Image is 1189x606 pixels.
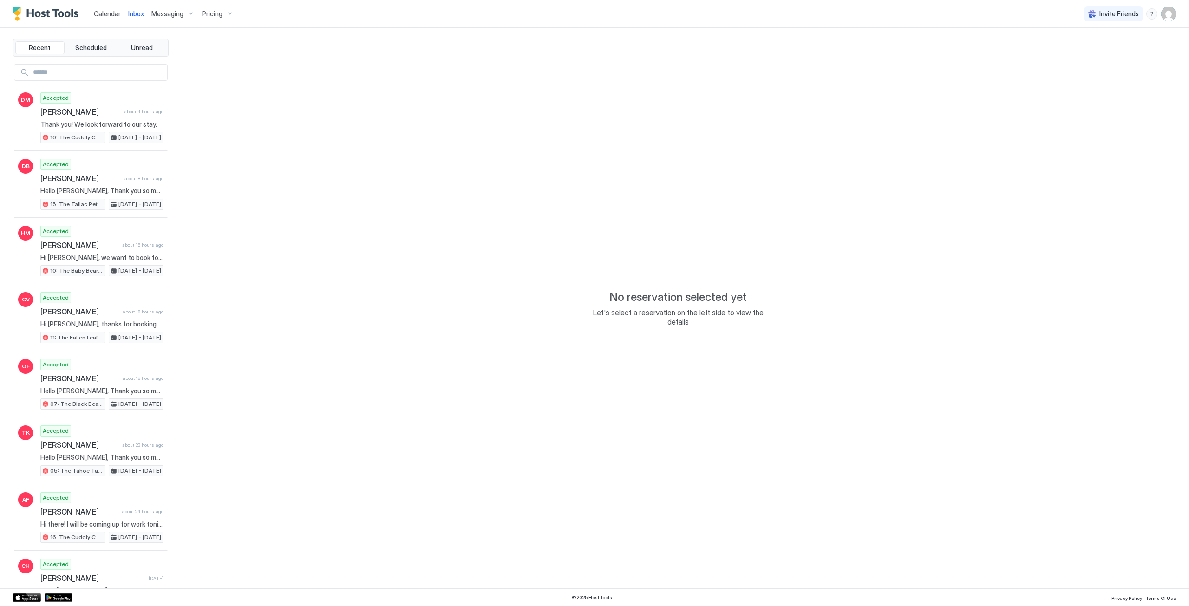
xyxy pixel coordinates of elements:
[43,427,69,435] span: Accepted
[124,176,163,182] span: about 8 hours ago
[50,267,103,275] span: 10: The Baby Bear Pet Friendly Studio
[151,10,183,18] span: Messaging
[13,7,83,21] a: Host Tools Logo
[40,187,163,195] span: Hello [PERSON_NAME], Thank you so much for your booking! We'll send the check-in instructions on ...
[13,39,169,57] div: tab-group
[609,290,747,304] span: No reservation selected yet
[202,10,222,18] span: Pricing
[118,267,161,275] span: [DATE] - [DATE]
[1146,593,1176,602] a: Terms Of Use
[1161,7,1176,21] div: User profile
[572,594,612,600] span: © 2025 Host Tools
[118,333,161,342] span: [DATE] - [DATE]
[40,320,163,328] span: Hi [PERSON_NAME], thanks for booking your stay with us! Details of your Booking: 📍 [STREET_ADDRES...
[50,400,103,408] span: 07: The Black Bear King Studio
[40,453,163,462] span: Hello [PERSON_NAME], Thank you so much for your booking! We'll send the check-in instructions on ...
[40,586,163,595] span: Hello [PERSON_NAME], Thank you so much for your booking! We'll send the check-in instructions [DA...
[131,44,153,52] span: Unread
[66,41,116,54] button: Scheduled
[21,229,30,237] span: HM
[21,96,30,104] span: DM
[22,362,30,371] span: OF
[118,467,161,475] span: [DATE] - [DATE]
[1111,595,1142,601] span: Privacy Policy
[22,295,30,304] span: CV
[123,309,163,315] span: about 18 hours ago
[40,107,120,117] span: [PERSON_NAME]
[124,109,163,115] span: about 4 hours ago
[1146,595,1176,601] span: Terms Of Use
[118,200,161,209] span: [DATE] - [DATE]
[118,133,161,142] span: [DATE] - [DATE]
[43,227,69,235] span: Accepted
[22,495,29,504] span: AF
[1099,10,1139,18] span: Invite Friends
[40,307,119,316] span: [PERSON_NAME]
[40,241,118,250] span: [PERSON_NAME]
[40,507,118,516] span: [PERSON_NAME]
[29,65,167,80] input: Input Field
[43,560,69,568] span: Accepted
[40,387,163,395] span: Hello [PERSON_NAME], Thank you so much for your booking! We'll send the check-in instructions [DA...
[15,41,65,54] button: Recent
[1146,8,1157,20] div: menu
[50,200,103,209] span: 15: The Tallac Pet Friendly Studio
[43,160,69,169] span: Accepted
[50,133,103,142] span: 16: The Cuddly Cub Studio
[122,442,163,448] span: about 23 hours ago
[40,254,163,262] span: Hi [PERSON_NAME], we want to book for [DATE], however it says that the check in time is between 4...
[128,10,144,18] span: Inbox
[50,333,103,342] span: 11: The Fallen Leaf Pet Friendly Studio
[45,593,72,602] a: Google Play Store
[149,575,163,581] span: [DATE]
[40,440,118,450] span: [PERSON_NAME]
[43,94,69,102] span: Accepted
[22,429,30,437] span: TK
[40,573,145,583] span: [PERSON_NAME]
[40,120,163,129] span: Thank you! We look forward to our stay.
[43,494,69,502] span: Accepted
[22,162,30,170] span: DB
[75,44,107,52] span: Scheduled
[94,9,121,19] a: Calendar
[40,174,121,183] span: [PERSON_NAME]
[122,242,163,248] span: about 15 hours ago
[94,10,121,18] span: Calendar
[13,593,41,602] a: App Store
[118,400,161,408] span: [DATE] - [DATE]
[43,293,69,302] span: Accepted
[50,467,103,475] span: 05: The Tahoe Tamarack Pet Friendly Studio
[40,374,119,383] span: [PERSON_NAME]
[21,562,30,570] span: CH
[123,375,163,381] span: about 18 hours ago
[118,533,161,541] span: [DATE] - [DATE]
[1111,593,1142,602] a: Privacy Policy
[117,41,166,54] button: Unread
[40,520,163,528] span: Hi there! I will be coming up for work tonight. You have spoke to my company’s executive assistan...
[585,308,771,326] span: Let's select a reservation on the left side to view the details
[50,533,103,541] span: 16: The Cuddly Cub Studio
[128,9,144,19] a: Inbox
[43,360,69,369] span: Accepted
[29,44,51,52] span: Recent
[122,508,163,515] span: about 24 hours ago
